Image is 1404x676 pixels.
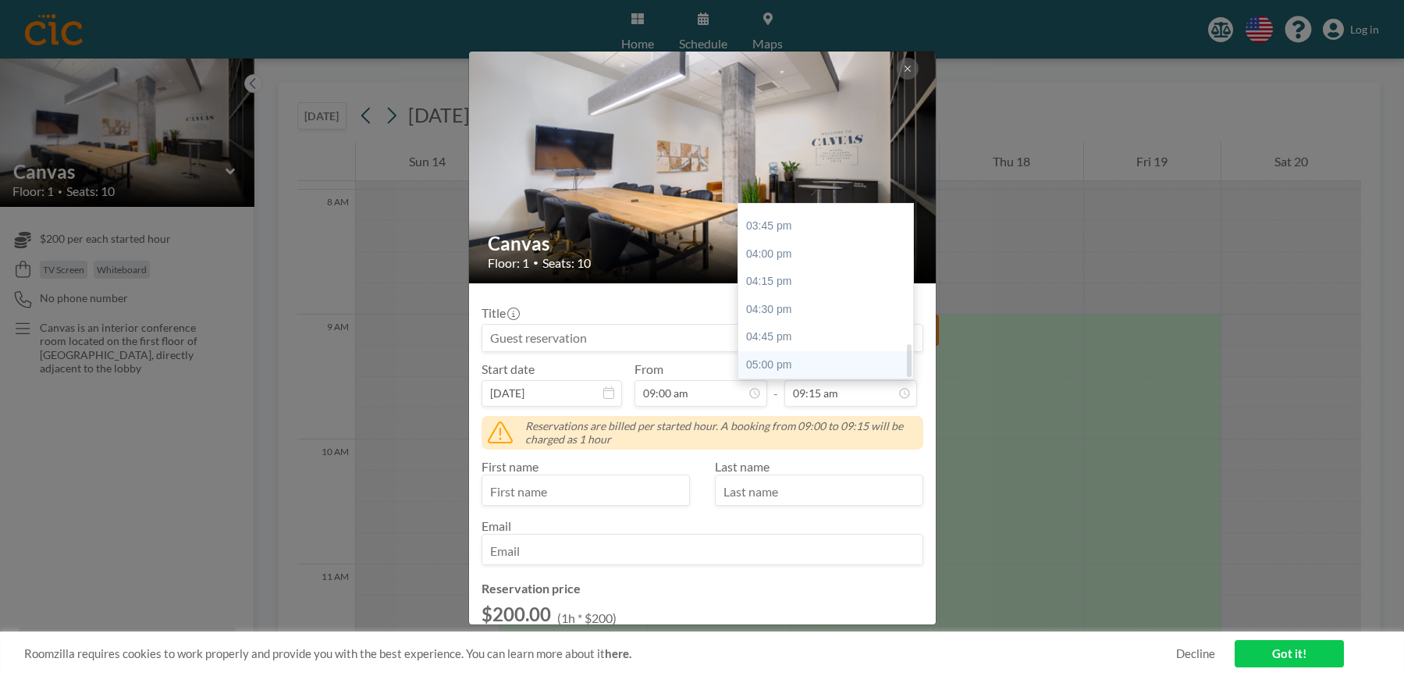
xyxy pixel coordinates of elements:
span: Roomzilla requires cookies to work properly and provide you with the best experience. You can lea... [24,646,1176,661]
h2: $200.00 [482,603,551,626]
div: 04:00 pm [738,240,922,269]
label: Start date [482,361,535,377]
input: Guest reservation [482,325,922,351]
label: Last name [715,459,770,474]
a: Decline [1176,646,1215,661]
span: Seats: 10 [542,255,591,271]
div: 04:30 pm [738,296,922,324]
span: - [773,367,778,401]
img: 537.jpg [469,11,937,323]
input: Email [482,538,922,564]
span: • [533,257,538,269]
div: 03:45 pm [738,212,922,240]
label: Title [482,305,518,321]
div: 04:15 pm [738,268,922,296]
a: here. [605,646,631,660]
a: Got it! [1235,640,1344,667]
h4: Reservation price [482,581,923,596]
label: From [634,361,663,377]
span: Floor: 1 [488,255,529,271]
div: 05:00 pm [738,351,922,379]
label: First name [482,459,538,474]
h2: Canvas [488,232,919,255]
div: 04:45 pm [738,323,922,351]
p: (1h * $200) [557,610,617,626]
input: First name [482,479,689,505]
input: Last name [716,479,922,505]
label: Email [482,518,511,533]
span: Reservations are billed per started hour. A booking from 09:00 to 09:15 will be charged as 1 hour [525,419,917,447]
